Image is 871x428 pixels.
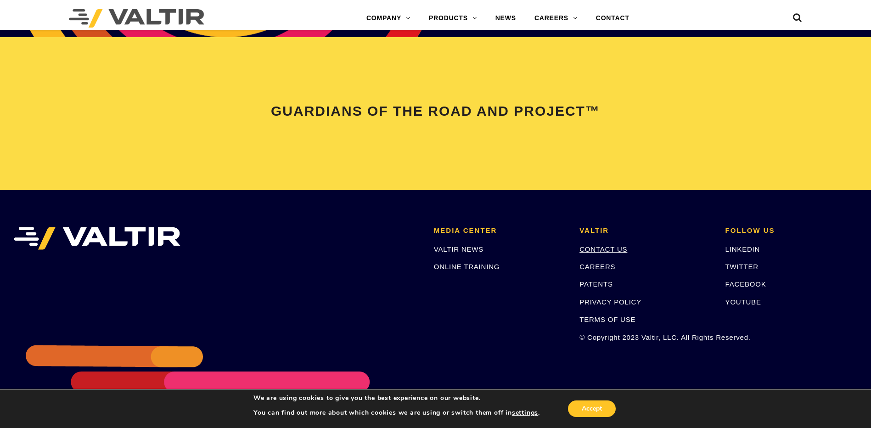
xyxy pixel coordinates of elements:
[587,9,639,28] a: CONTACT
[579,315,635,323] a: TERMS OF USE
[579,227,711,235] h2: VALTIR
[434,245,483,253] a: VALTIR NEWS
[357,9,420,28] a: COMPANY
[512,409,538,417] button: settings
[579,245,627,253] a: CONTACT US
[271,103,600,118] span: GUARDIANS OF THE ROAD AND PROJECT™
[579,332,711,343] p: © Copyright 2023 Valtir, LLC. All Rights Reserved.
[579,263,615,270] a: CAREERS
[579,280,613,288] a: PATENTS
[568,400,616,417] button: Accept
[14,227,180,250] img: VALTIR
[434,227,566,235] h2: MEDIA CENTER
[486,9,525,28] a: NEWS
[253,394,540,402] p: We are using cookies to give you the best experience on our website.
[725,227,857,235] h2: FOLLOW US
[434,263,500,270] a: ONLINE TRAINING
[420,9,486,28] a: PRODUCTS
[579,298,641,306] a: PRIVACY POLICY
[725,280,766,288] a: FACEBOOK
[725,245,760,253] a: LINKEDIN
[725,263,759,270] a: TWITTER
[525,9,587,28] a: CAREERS
[253,409,540,417] p: You can find out more about which cookies we are using or switch them off in .
[69,9,204,28] img: Valtir
[725,298,761,306] a: YOUTUBE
